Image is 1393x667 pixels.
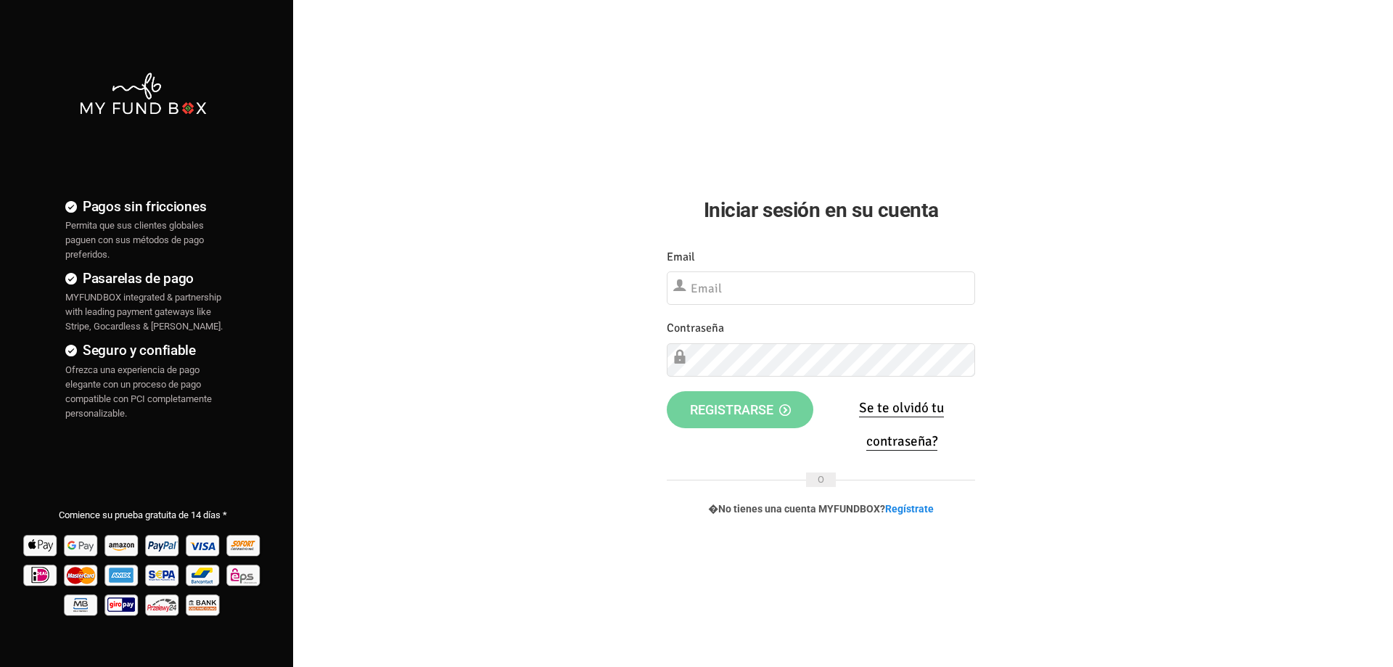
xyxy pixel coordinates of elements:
[667,391,814,429] button: Registrarse
[62,530,101,560] img: Google Pay
[806,472,836,487] span: O
[667,271,975,305] input: Email
[144,589,182,619] img: p24 Pay
[667,502,975,516] p: �No tienes una cuenta MYFUNDBOX?
[103,560,141,589] img: american_express Pay
[667,319,724,337] label: Contraseña
[103,589,141,619] img: giropay
[667,248,695,266] label: Email
[144,560,182,589] img: sepa Pay
[22,530,60,560] img: Apple Pay
[65,292,223,332] span: MYFUNDBOX integrated & partnership with leading payment gateways like Stripe, Gocardless & [PERSO...
[144,530,182,560] img: Paypal
[65,364,212,419] span: Ofrezca una experiencia de pago elegante con un proceso de pago compatible con PCI completamente ...
[667,195,975,226] h2: Iniciar sesión en su cuenta
[65,196,235,217] h4: Pagos sin fricciones
[62,560,101,589] img: Mastercard Pay
[65,268,235,289] h4: Pasarelas de pago
[62,589,101,619] img: mb Pay
[225,560,263,589] img: EPS Pay
[859,399,944,451] a: Se te olvidó tu contraseña?
[65,340,235,361] h4: Seguro y confiable
[103,530,141,560] img: Amazon
[78,71,207,116] img: mfbwhite.png
[184,560,223,589] img: Bancontact Pay
[225,530,263,560] img: Sofort Pay
[690,402,791,417] span: Registrarse
[22,560,60,589] img: Ideal Pay
[885,503,934,515] a: Regístrate
[184,589,223,619] img: banktransfer
[65,220,204,260] span: Permita que sus clientes globales paguen con sus métodos de pago preferidos.
[184,530,223,560] img: Visa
